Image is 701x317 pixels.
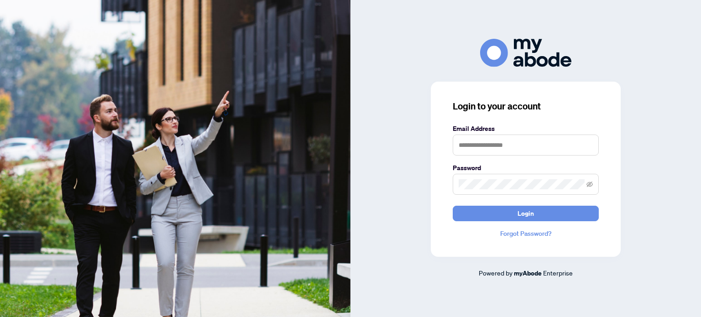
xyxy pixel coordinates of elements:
[543,269,573,277] span: Enterprise
[453,229,599,239] a: Forgot Password?
[514,268,542,278] a: myAbode
[453,100,599,113] h3: Login to your account
[453,206,599,221] button: Login
[479,269,513,277] span: Powered by
[518,206,534,221] span: Login
[586,181,593,187] span: eye-invisible
[453,163,599,173] label: Password
[453,124,599,134] label: Email Address
[480,39,571,67] img: ma-logo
